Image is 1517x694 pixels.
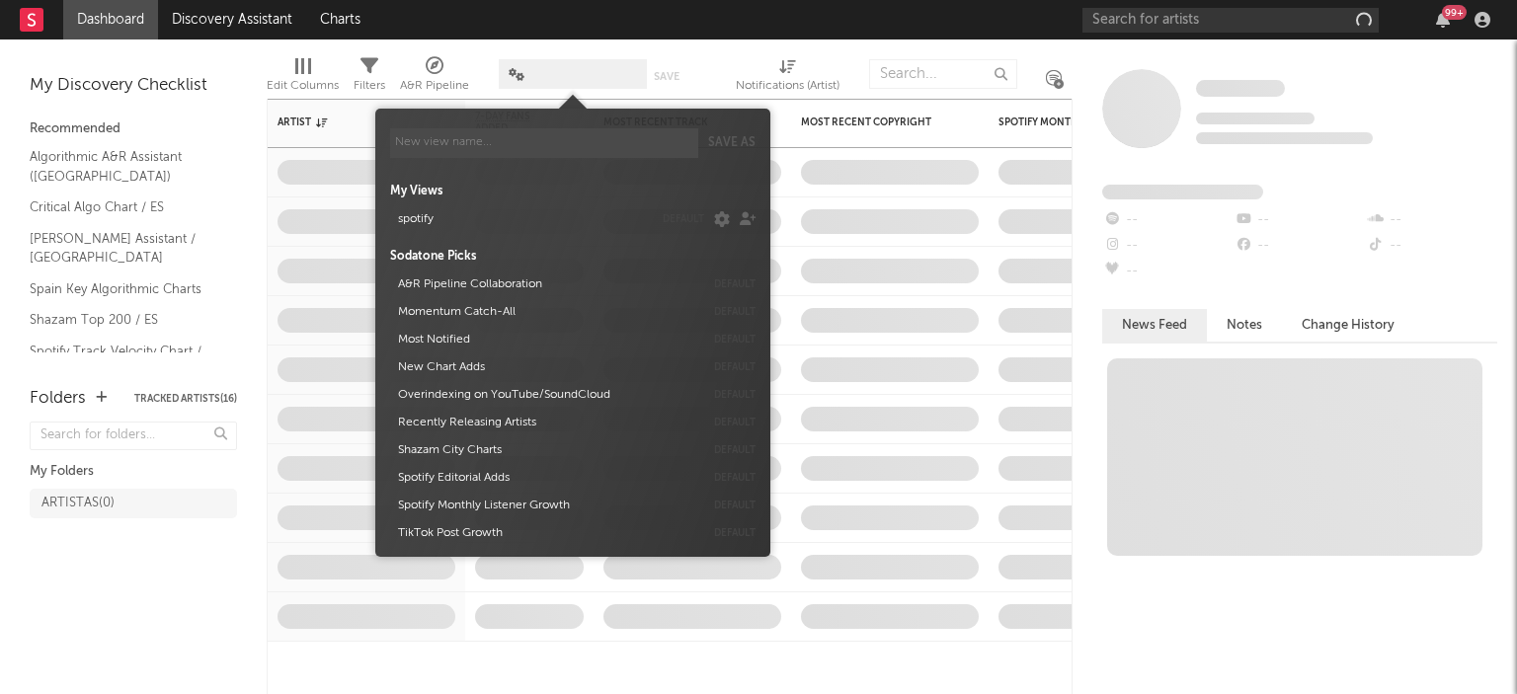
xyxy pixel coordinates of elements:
button: default [714,445,756,455]
div: -- [1234,207,1365,233]
button: 99+ [1436,12,1450,28]
div: Filters [354,49,385,107]
button: Spotify Monthly Listener Growth [391,492,704,519]
div: A&R Pipeline [400,74,469,98]
button: Most Notified [391,326,704,353]
button: Shazam City Charts [391,436,704,464]
div: -- [1102,259,1234,284]
button: default [714,335,756,345]
div: -- [1366,207,1497,233]
input: Search... [869,59,1017,89]
button: default [714,279,756,289]
a: Critical Algo Chart / ES [30,196,217,218]
div: -- [1234,233,1365,259]
span: Tracking Since: [DATE] [1196,113,1315,124]
div: Recommended [30,117,237,141]
div: Edit Columns [267,74,339,98]
button: spotify [391,205,653,233]
button: Change History [1282,309,1414,342]
span: 0 fans last week [1196,132,1373,144]
button: default [663,214,704,224]
div: ARTISTAS ( 0 ) [41,492,115,515]
a: Spotify Track Velocity Chart / ES [30,341,217,381]
a: Some Artist [1196,79,1285,99]
div: Filters [354,74,385,98]
div: Sodatone Picks [390,248,756,266]
div: Artist [278,116,426,128]
button: News Feed [1102,309,1207,342]
button: default [714,473,756,483]
input: Search for folders... [30,422,237,450]
button: default [714,390,756,400]
button: Overindexing on YouTube/SoundCloud [391,381,704,409]
div: -- [1102,207,1234,233]
div: Most Recent Copyright [801,116,949,128]
button: Momentum Catch-All [391,298,704,326]
div: Notifications (Artist) [736,49,839,107]
div: My Folders [30,460,237,484]
button: Recently Releasing Artists [391,409,704,436]
button: Save as [708,128,756,158]
button: TikTok Post Growth [391,519,704,547]
input: New view name... [390,128,698,158]
div: 99 + [1442,5,1467,20]
div: Notifications (Artist) [736,74,839,98]
button: Notes [1207,309,1282,342]
a: Spain Key Algorithmic Charts [30,278,217,300]
div: A&R Pipeline [400,49,469,107]
a: Shazam Top 200 / ES [30,309,217,331]
button: Tracked Artists(16) [134,394,237,404]
input: Search for artists [1082,8,1379,33]
button: default [714,501,756,510]
button: A&R Pipeline Collaboration [391,270,704,298]
a: Algorithmic A&R Assistant ([GEOGRAPHIC_DATA]) [30,146,217,187]
div: Edit Columns [267,49,339,107]
button: default [714,528,756,538]
div: -- [1102,233,1234,259]
div: Spotify Monthly Listeners [998,116,1147,128]
span: Fans Added by Platform [1102,185,1263,199]
button: Spotify Editorial Adds [391,464,704,492]
div: My Views [390,183,756,200]
button: Save [654,71,679,82]
span: Some Artist [1196,80,1285,97]
button: default [714,418,756,427]
div: Folders [30,387,86,411]
a: [PERSON_NAME] Assistant / [GEOGRAPHIC_DATA] [30,228,217,269]
a: ARTISTAS(0) [30,489,237,518]
button: New Chart Adds [391,353,704,381]
button: default [714,362,756,372]
div: -- [1366,233,1497,259]
button: default [714,307,756,317]
div: My Discovery Checklist [30,74,237,98]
